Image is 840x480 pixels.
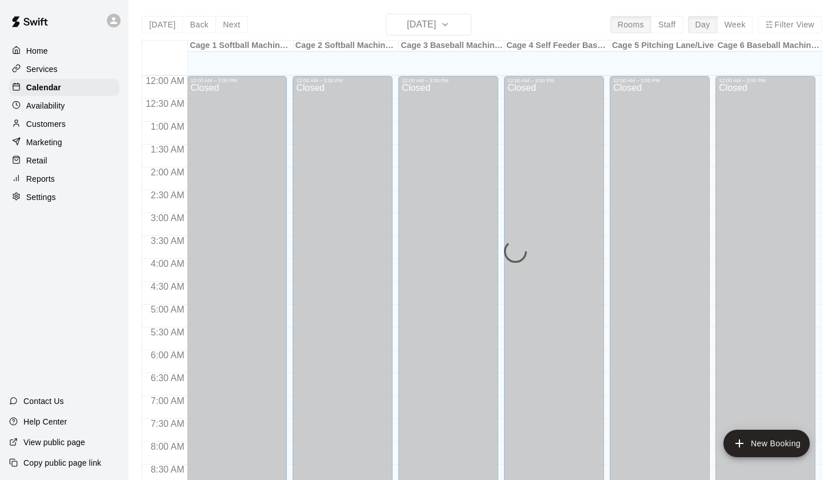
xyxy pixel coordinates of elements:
div: Cage 5 Pitching Lane/Live [610,41,716,51]
div: Cage 4 Self Feeder Baseball Machine/Live [505,41,610,51]
div: 12:00 AM – 3:00 PM [507,78,601,83]
span: 1:30 AM [148,145,187,154]
p: Help Center [23,416,67,427]
a: Calendar [9,79,119,96]
span: 7:00 AM [148,396,187,406]
p: Copy public page link [23,457,101,469]
div: 12:00 AM – 3:00 PM [613,78,706,83]
div: 12:00 AM – 3:00 PM [402,78,495,83]
p: Customers [26,118,66,130]
div: Cage 6 Baseball Machine/Softball Machine/Live [715,41,821,51]
p: Settings [26,191,56,203]
p: Home [26,45,48,57]
span: 5:00 AM [148,305,187,314]
p: Contact Us [23,395,64,407]
span: 12:00 AM [143,76,187,86]
span: 6:00 AM [148,350,187,360]
span: 2:00 AM [148,167,187,177]
p: Reports [26,173,55,185]
span: 3:30 AM [148,236,187,246]
span: 1:00 AM [148,122,187,131]
p: Services [26,63,58,75]
p: Marketing [26,137,62,148]
a: Settings [9,189,119,206]
div: 12:00 AM – 3:00 PM [296,78,389,83]
span: 8:30 AM [148,465,187,474]
span: 2:30 AM [148,190,187,200]
button: add [723,430,810,457]
p: Availability [26,100,65,111]
a: Customers [9,115,119,133]
a: Marketing [9,134,119,151]
span: 5:30 AM [148,327,187,337]
div: 12:00 AM – 3:00 PM [190,78,283,83]
span: 8:00 AM [148,442,187,451]
span: 4:30 AM [148,282,187,291]
a: Retail [9,152,119,169]
span: 7:30 AM [148,419,187,429]
div: Cage 1 Softball Machine/Live [188,41,294,51]
span: 12:30 AM [143,99,187,109]
p: Retail [26,155,47,166]
p: Calendar [26,82,61,93]
a: Home [9,42,119,59]
p: View public page [23,437,85,448]
span: 3:00 AM [148,213,187,223]
div: 12:00 AM – 3:00 PM [719,78,812,83]
div: Cage 2 Softball Machine/Live [294,41,399,51]
div: Cage 3 Baseball Machine/Softball Machine [399,41,505,51]
a: Services [9,61,119,78]
span: 4:00 AM [148,259,187,269]
span: 6:30 AM [148,373,187,383]
a: Reports [9,170,119,187]
a: Availability [9,97,119,114]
